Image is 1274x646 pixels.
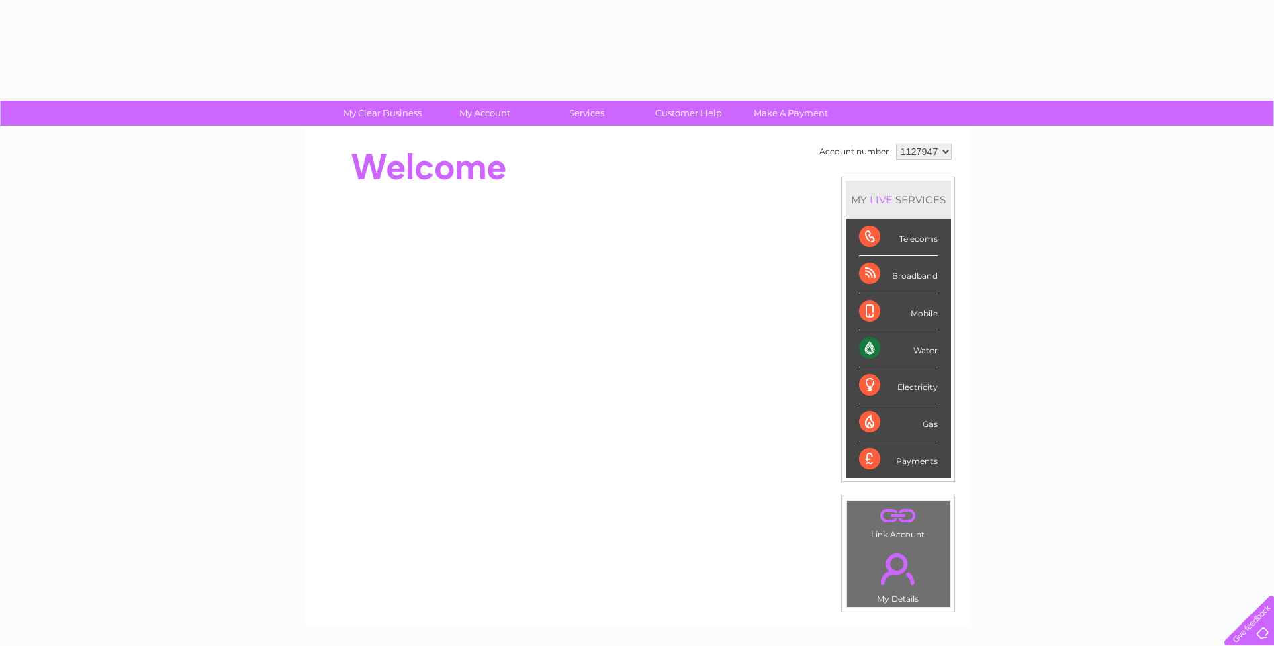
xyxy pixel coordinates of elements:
a: My Account [429,101,540,126]
td: Link Account [846,500,950,543]
div: Gas [859,404,938,441]
a: . [850,545,946,592]
a: Make A Payment [735,101,846,126]
a: . [850,504,946,528]
a: Customer Help [633,101,744,126]
div: Water [859,330,938,367]
div: MY SERVICES [846,181,951,219]
a: My Clear Business [327,101,438,126]
a: Services [531,101,642,126]
div: LIVE [867,193,895,206]
div: Broadband [859,256,938,293]
div: Electricity [859,367,938,404]
div: Telecoms [859,219,938,256]
div: Payments [859,441,938,477]
td: My Details [846,542,950,608]
div: Mobile [859,293,938,330]
td: Account number [816,140,893,163]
